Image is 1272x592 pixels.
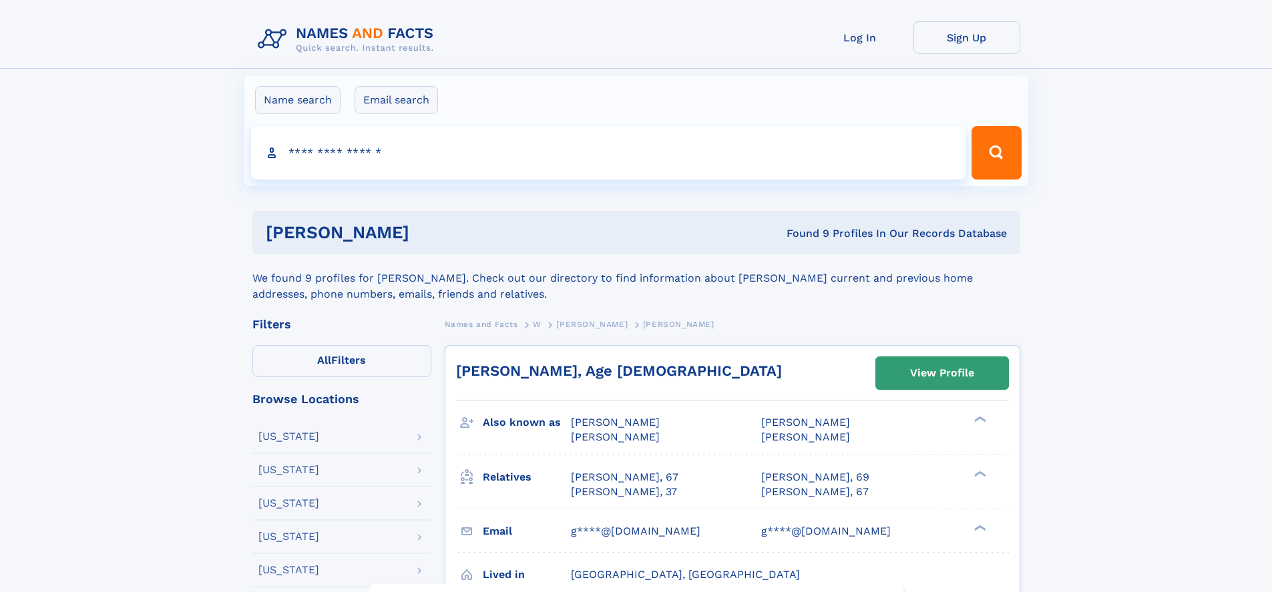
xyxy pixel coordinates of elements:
[533,320,542,329] span: W
[255,86,341,114] label: Name search
[571,416,660,428] span: [PERSON_NAME]
[971,415,987,424] div: ❯
[252,318,431,330] div: Filters
[913,21,1020,54] a: Sign Up
[571,568,800,581] span: [GEOGRAPHIC_DATA], [GEOGRAPHIC_DATA]
[971,523,987,532] div: ❯
[252,345,431,377] label: Filters
[252,393,431,405] div: Browse Locations
[556,320,628,329] span: [PERSON_NAME]
[258,498,319,509] div: [US_STATE]
[533,316,542,332] a: W
[252,21,445,57] img: Logo Names and Facts
[258,565,319,575] div: [US_STATE]
[643,320,714,329] span: [PERSON_NAME]
[445,316,518,332] a: Names and Facts
[972,126,1021,180] button: Search Button
[483,466,571,489] h3: Relatives
[483,563,571,586] h3: Lived in
[456,362,782,379] a: [PERSON_NAME], Age [DEMOGRAPHIC_DATA]
[571,470,678,485] a: [PERSON_NAME], 67
[761,470,869,485] a: [PERSON_NAME], 69
[483,520,571,543] h3: Email
[876,357,1008,389] a: View Profile
[761,430,850,443] span: [PERSON_NAME]
[258,531,319,542] div: [US_STATE]
[571,430,660,443] span: [PERSON_NAME]
[483,411,571,434] h3: Also known as
[258,465,319,475] div: [US_STATE]
[761,485,869,499] a: [PERSON_NAME], 67
[761,416,850,428] span: [PERSON_NAME]
[355,86,438,114] label: Email search
[971,469,987,478] div: ❯
[807,21,913,54] a: Log In
[910,358,974,388] div: View Profile
[571,485,677,499] a: [PERSON_NAME], 37
[317,354,331,366] span: All
[556,316,628,332] a: [PERSON_NAME]
[251,126,966,180] input: search input
[252,254,1020,302] div: We found 9 profiles for [PERSON_NAME]. Check out our directory to find information about [PERSON_...
[266,224,598,241] h1: [PERSON_NAME]
[258,431,319,442] div: [US_STATE]
[598,226,1007,241] div: Found 9 Profiles In Our Records Database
